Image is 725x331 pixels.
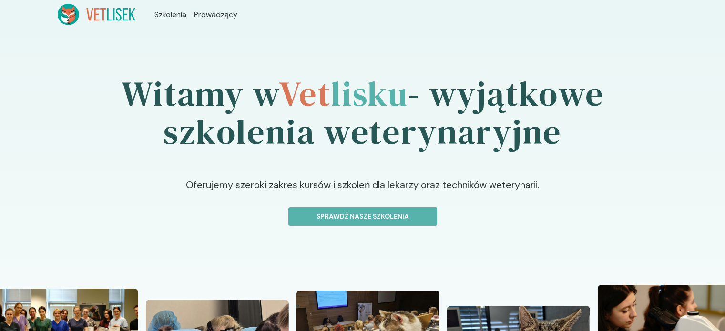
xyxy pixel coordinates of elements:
[288,207,437,226] button: Sprawdź nasze szkolenia
[331,70,408,117] span: lisku
[194,9,237,20] a: Prowadzący
[121,178,604,207] p: Oferujemy szeroki zakres kursów i szkoleń dla lekarzy oraz techników weterynarii.
[296,211,429,221] p: Sprawdź nasze szkolenia
[154,9,186,20] a: Szkolenia
[58,48,668,178] h1: Witamy w - wyjątkowe szkolenia weterynaryjne
[279,70,331,117] span: Vet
